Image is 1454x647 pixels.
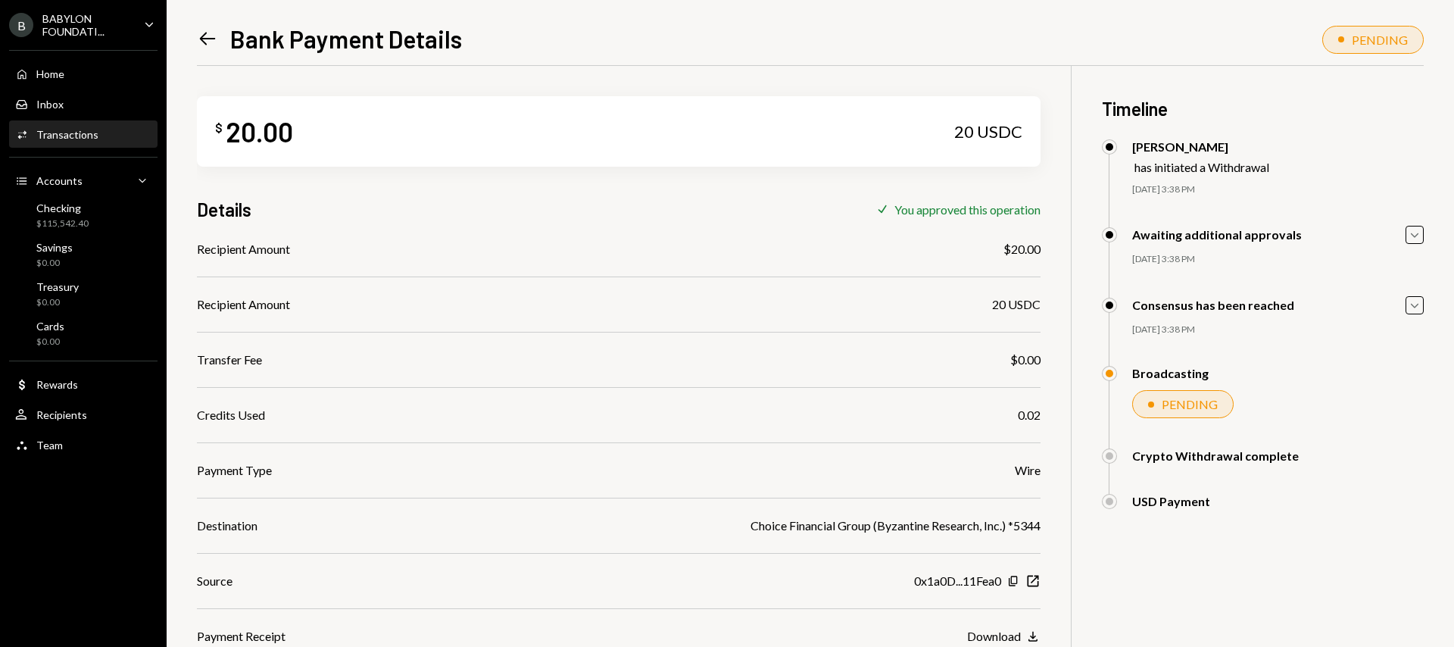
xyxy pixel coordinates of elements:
[1132,366,1209,380] div: Broadcasting
[9,401,158,428] a: Recipients
[230,23,462,54] h1: Bank Payment Details
[215,120,223,136] div: $
[9,197,158,233] a: Checking$115,542.40
[1132,494,1210,508] div: USD Payment
[197,627,285,645] div: Payment Receipt
[36,257,73,270] div: $0.00
[1132,449,1299,463] div: Crypto Withdrawal complete
[197,240,290,258] div: Recipient Amount
[954,121,1022,142] div: 20 USDC
[1132,298,1294,312] div: Consensus has been reached
[1132,253,1424,266] div: [DATE] 3:38 PM
[1015,461,1041,480] div: Wire
[226,114,293,148] div: 20.00
[1132,323,1424,336] div: [DATE] 3:38 PM
[36,408,87,421] div: Recipients
[1010,351,1041,369] div: $0.00
[1352,33,1408,47] div: PENDING
[1102,96,1424,121] h3: Timeline
[1162,397,1218,411] div: PENDING
[894,202,1041,217] div: You approved this operation
[9,167,158,194] a: Accounts
[197,351,262,369] div: Transfer Fee
[36,320,64,333] div: Cards
[9,370,158,398] a: Rewards
[36,217,89,230] div: $115,542.40
[36,241,73,254] div: Savings
[36,202,89,214] div: Checking
[36,296,79,309] div: $0.00
[967,629,1021,643] div: Download
[1018,406,1041,424] div: 0.02
[9,120,158,148] a: Transactions
[1132,139,1269,154] div: [PERSON_NAME]
[36,336,64,349] div: $0.00
[197,406,265,424] div: Credits Used
[36,98,64,111] div: Inbox
[967,629,1041,645] button: Download
[9,431,158,458] a: Team
[750,517,1041,535] div: Choice Financial Group (Byzantine Research, Inc.) *5344
[9,90,158,117] a: Inbox
[1003,240,1041,258] div: $20.00
[992,295,1041,314] div: 20 USDC
[197,517,257,535] div: Destination
[9,276,158,312] a: Treasury$0.00
[1134,160,1269,174] div: has initiated a Withdrawal
[9,60,158,87] a: Home
[197,572,232,590] div: Source
[36,280,79,293] div: Treasury
[9,315,158,352] a: Cards$0.00
[9,13,33,37] div: B
[197,461,272,480] div: Payment Type
[36,439,63,452] div: Team
[36,378,78,391] div: Rewards
[914,572,1001,590] div: 0x1a0D...11Fea0
[197,197,251,222] h3: Details
[36,67,64,80] div: Home
[197,295,290,314] div: Recipient Amount
[42,12,132,38] div: BABYLON FOUNDATI...
[9,236,158,273] a: Savings$0.00
[1132,183,1424,196] div: [DATE] 3:38 PM
[1132,227,1302,242] div: Awaiting additional approvals
[36,174,83,187] div: Accounts
[36,128,98,141] div: Transactions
